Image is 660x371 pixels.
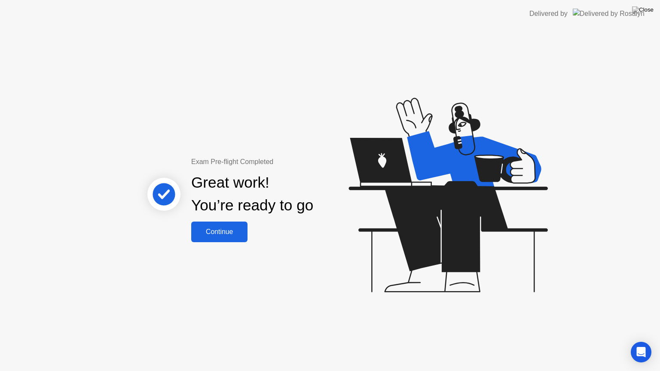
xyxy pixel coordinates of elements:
[631,342,651,362] div: Open Intercom Messenger
[191,171,313,217] div: Great work! You’re ready to go
[632,6,654,13] img: Close
[194,228,245,236] div: Continue
[191,157,369,167] div: Exam Pre-flight Completed
[191,222,247,242] button: Continue
[529,9,568,19] div: Delivered by
[573,9,645,18] img: Delivered by Rosalyn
